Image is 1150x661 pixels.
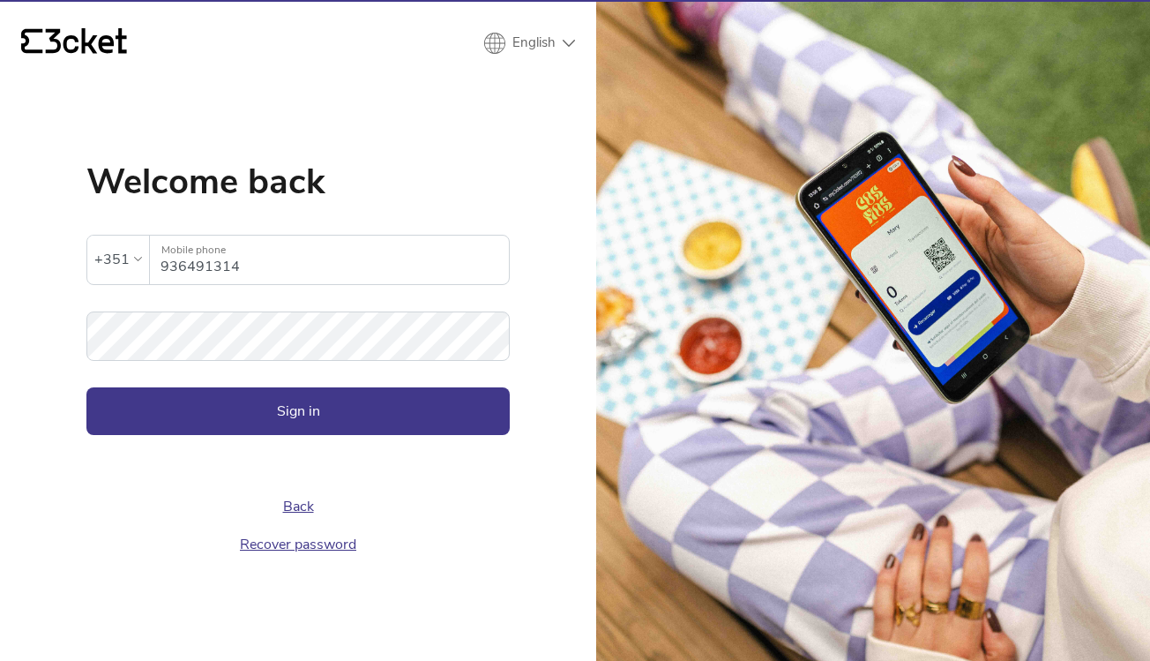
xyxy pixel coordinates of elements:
[94,246,130,273] div: +351
[86,164,510,199] h1: Welcome back
[86,387,510,435] button: Sign in
[150,236,509,265] label: Mobile phone
[21,28,127,58] a: {' '}
[161,236,509,284] input: Mobile phone
[283,497,314,516] a: Back
[21,29,42,54] g: {' '}
[86,312,510,341] label: Password
[240,535,356,554] a: Recover password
